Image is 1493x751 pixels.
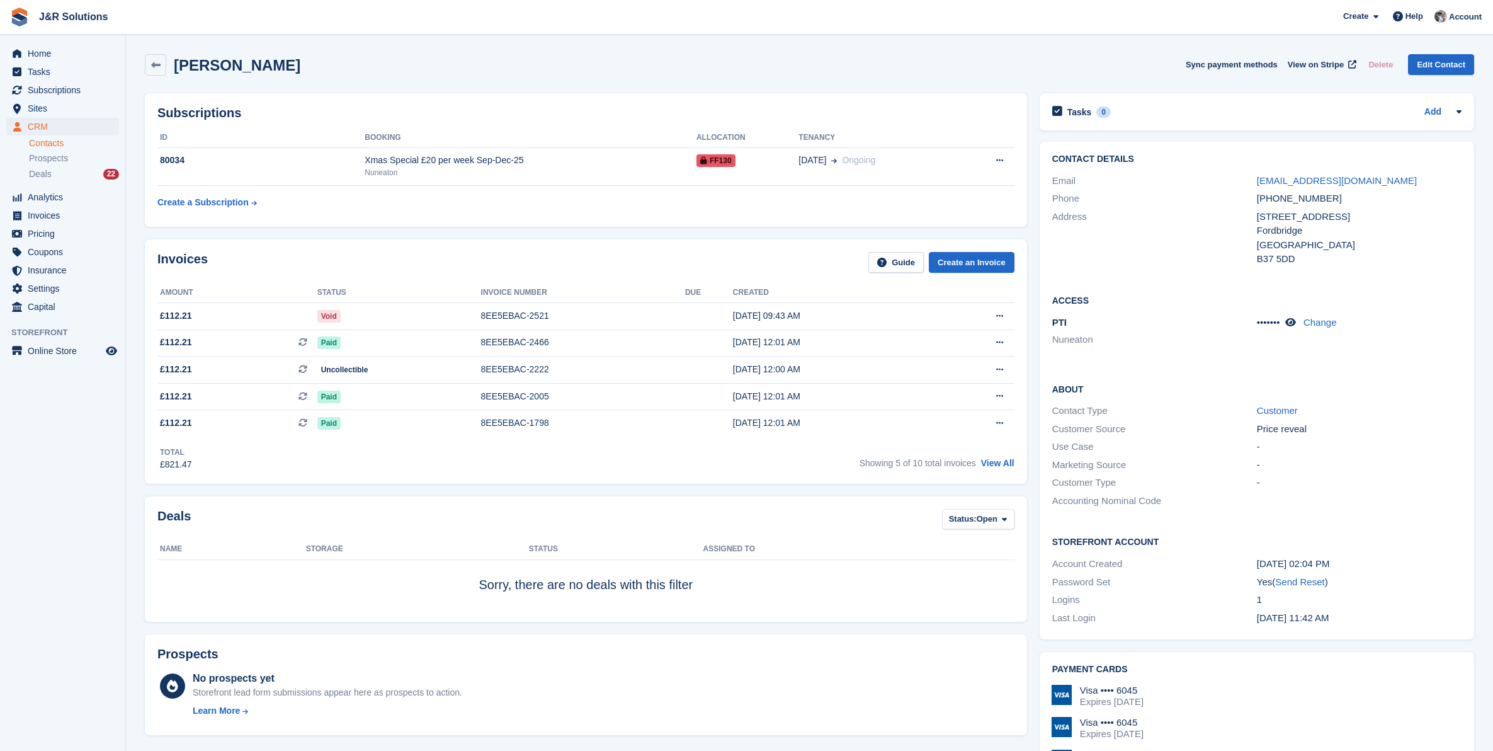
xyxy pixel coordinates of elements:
button: Sync payment methods [1186,54,1278,75]
div: Account Created [1052,557,1257,571]
h2: About [1052,382,1462,395]
span: Paid [317,336,341,349]
th: Created [733,283,935,303]
div: Accounting Nominal Code [1052,494,1257,508]
th: Name [157,539,306,559]
div: No prospects yet [193,671,462,686]
div: [DATE] 02:04 PM [1257,557,1462,571]
a: Customer [1257,405,1298,416]
div: Email [1052,174,1257,188]
span: Subscriptions [28,81,103,99]
span: PTI [1052,317,1067,328]
span: Showing 5 of 10 total invoices [860,458,976,468]
img: stora-icon-8386f47178a22dfd0bd8f6a31ec36ba5ce8667c1dd55bd0f319d3a0aa187defe.svg [10,8,29,26]
img: Steve Revell [1434,10,1447,23]
span: Paid [317,391,341,403]
li: Nuneaton [1052,333,1257,347]
th: Invoice number [481,283,685,303]
div: [GEOGRAPHIC_DATA] [1257,238,1462,253]
div: Total [160,447,192,458]
span: Sites [28,100,103,117]
a: menu [6,81,119,99]
th: Status [317,283,481,303]
a: Deals 22 [29,168,119,181]
div: Visa •••• 6045 [1080,685,1144,696]
a: Send Reset [1275,576,1324,587]
span: Create [1343,10,1368,23]
div: 0 [1096,106,1111,118]
a: View All [981,458,1014,468]
button: Delete [1363,54,1398,75]
h2: Prospects [157,647,219,662]
span: Ongoing [842,155,875,165]
h2: Tasks [1067,106,1092,118]
div: - [1257,458,1462,473]
span: Invoices [28,207,103,224]
div: £821.47 [160,458,192,471]
th: Status [529,539,703,559]
div: Expires [DATE] [1080,696,1144,708]
a: [EMAIL_ADDRESS][DOMAIN_NAME] [1257,175,1417,186]
h2: Contact Details [1052,154,1462,164]
span: Paid [317,417,341,430]
div: Phone [1052,192,1257,206]
span: ( ) [1272,576,1327,587]
div: Xmas Special £20 per week Sep-Dec-25 [365,154,696,167]
span: Storefront [11,326,125,339]
span: Account [1449,11,1482,23]
th: Due [685,283,733,303]
div: Customer Type [1052,476,1257,490]
h2: Deals [157,509,191,532]
span: Pricing [28,225,103,243]
span: Help [1405,10,1423,23]
span: Uncollectible [317,364,372,376]
img: Visa Logo [1052,717,1072,737]
div: 8EE5EBAC-2521 [481,309,685,323]
div: 22 [103,169,119,180]
span: Insurance [28,261,103,279]
a: menu [6,225,119,243]
a: menu [6,118,119,135]
div: [DATE] 09:43 AM [733,309,935,323]
div: [DATE] 12:01 AM [733,390,935,403]
div: Contact Type [1052,404,1257,418]
div: Address [1052,210,1257,267]
a: Edit Contact [1408,54,1474,75]
div: Logins [1052,593,1257,607]
span: Settings [28,280,103,297]
button: Status: Open [942,509,1014,530]
span: Online Store [28,342,103,360]
span: Capital [28,298,103,316]
span: £112.21 [160,416,192,430]
span: £112.21 [160,363,192,376]
div: 1 [1257,593,1462,607]
h2: [PERSON_NAME] [174,57,300,74]
span: Prospects [29,152,68,164]
th: ID [157,128,365,148]
div: 8EE5EBAC-1798 [481,416,685,430]
span: Coupons [28,243,103,261]
a: menu [6,45,119,62]
span: Void [317,310,341,323]
a: Guide [868,252,924,273]
span: £112.21 [160,309,192,323]
a: menu [6,207,119,224]
div: Nuneaton [365,167,696,178]
a: menu [6,63,119,81]
th: Tenancy [798,128,959,148]
span: Deals [29,168,52,180]
span: Home [28,45,103,62]
span: £112.21 [160,336,192,349]
div: - [1257,440,1462,454]
div: Marketing Source [1052,458,1257,473]
div: 8EE5EBAC-2005 [481,390,685,403]
th: Booking [365,128,696,148]
div: - [1257,476,1462,490]
th: Assigned to [703,539,1014,559]
a: Contacts [29,137,119,149]
h2: Payment cards [1052,665,1462,675]
span: Sorry, there are no deals with this filter [479,578,693,592]
th: Allocation [696,128,798,148]
a: Preview store [104,343,119,358]
span: ••••••• [1257,317,1280,328]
